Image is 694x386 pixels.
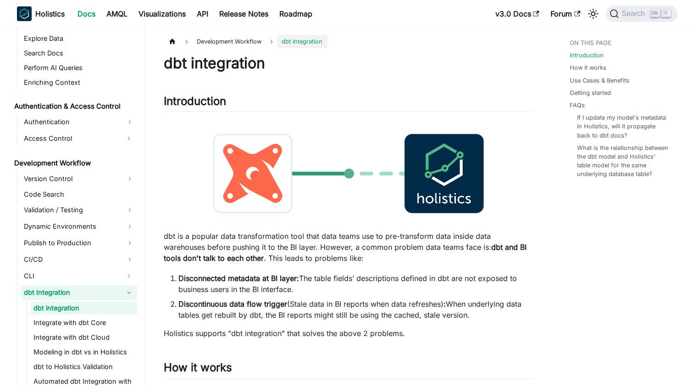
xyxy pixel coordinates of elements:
kbd: K [661,9,671,17]
a: v3.0 Docs [490,6,545,21]
a: FAQs [570,101,585,110]
p: Holistics supports "dbt integration" that solves the above 2 problems. [164,328,533,339]
a: Integrate with dbt Core [31,316,137,329]
nav: Breadcrumbs [164,35,533,48]
button: Expand sidebar category 'CLI' [121,269,137,283]
button: Switch between dark and light mode (currently light mode) [586,6,600,21]
a: Publish to Production [21,236,137,250]
a: Integrate with dbt Cloud [31,331,137,344]
a: Authentication [21,115,137,129]
a: Search Docs [21,47,137,60]
a: dbt to Holistics Validation [31,360,137,373]
a: Getting started [570,88,611,97]
a: Perform AI Queries [21,61,137,74]
h2: How it works [164,361,533,378]
a: Code Search [21,188,137,201]
a: Dynamic Environments [21,219,137,234]
a: Release Notes [214,6,274,21]
a: API [191,6,214,21]
a: Access Control [21,131,121,146]
button: Expand sidebar category 'Access Control' [121,131,137,146]
button: Search (Ctrl+K) [606,6,677,22]
strong: Disconnected metadata at BI layer: [178,274,299,283]
a: Docs [72,6,101,21]
a: Explore Data [21,32,137,45]
a: AMQL [101,6,133,21]
button: Collapse sidebar category 'dbt Integration' [121,285,137,300]
a: dbt Integration [21,285,121,300]
a: Modeling in dbt vs in Holistics [31,346,137,358]
a: Introduction [570,51,604,60]
a: Enriching Context [21,76,137,89]
a: CI/CD [21,252,137,267]
a: Visualizations [133,6,191,21]
img: Holistics [17,6,32,21]
nav: Docs sidebar [8,28,145,386]
a: If I update my model's metadata in Holistics, will it propagate back to dbt docs? [577,113,668,140]
a: dbt integration [31,302,137,314]
strong: Discontinuous data flow trigger [178,299,287,309]
a: What is the relationship between the dbt model and Holistics' table model for the same underlying... [577,143,668,179]
span: Search [619,10,650,18]
b: Holistics [35,8,65,19]
a: Use Cases & Benefits [570,76,629,85]
a: CLI [21,269,121,283]
strong: : [444,299,446,309]
span: dbt Integration [277,35,327,48]
a: Version Control [21,171,137,186]
a: How it works [570,63,606,72]
a: Home page [164,35,181,48]
h1: dbt integration [164,54,533,72]
a: Authentication & Access Control [11,100,137,113]
a: Forum [545,6,586,21]
img: dbt-to-holistics [164,119,533,228]
li: The table fields’ descriptions defined in dbt are not exposed to business users in the BI interface. [178,273,533,295]
p: dbt is a popular data transformation tool that data teams use to pre-transform data inside data w... [164,231,533,264]
a: Validation / Testing [21,203,137,217]
a: HolisticsHolistics [17,6,65,21]
li: (Stale data in BI reports when data refreshes) When underlying data tables get rebuilt by dbt, th... [178,298,533,320]
a: Development Workflow [11,157,137,170]
span: Development Workflow [192,35,266,48]
a: Roadmap [274,6,318,21]
h2: Introduction [164,94,533,112]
